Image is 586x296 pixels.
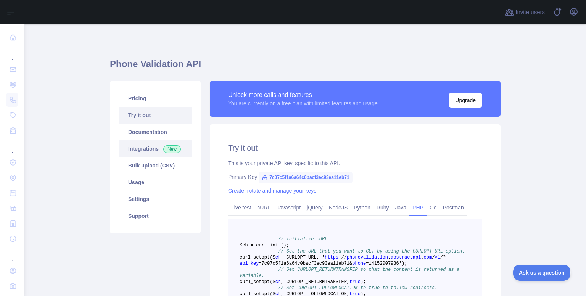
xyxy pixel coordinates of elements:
[163,145,181,153] span: New
[240,267,462,278] span: // Set CURLOPT_RETURNTRANSFER so that the content is returned as a variable.
[424,255,432,260] span: com
[325,255,338,260] span: https
[503,6,546,18] button: Invite users
[6,247,18,262] div: ...
[119,191,192,208] a: Settings
[240,255,251,260] span: curl
[404,261,407,266] span: ;
[286,243,289,248] span: ;
[409,201,427,214] a: PHP
[278,236,330,242] span: // Initialize cURL.
[347,255,388,260] span: phonevalidation
[254,201,274,214] a: cURL
[278,285,438,291] span: // Set CURLOPT_FOLLOWLOCATION to true to follow redirects.
[443,255,446,260] span: ?
[6,46,18,61] div: ...
[240,243,267,248] span: $ch = curl
[366,261,404,266] span: =14152007986')
[259,172,353,183] span: 7c07c5f1a6a64c0bacf3ec93ea11eb71
[440,201,467,214] a: Postman
[388,255,391,260] span: .
[228,173,482,181] div: Primary Key:
[240,261,259,266] span: api_key
[325,201,351,214] a: NodeJS
[338,255,341,260] span: :
[513,265,571,281] iframe: Toggle Customer Support
[119,124,192,140] a: Documentation
[251,255,275,260] span: _setopt($
[119,157,192,174] a: Bulk upload (CSV)
[449,93,482,108] button: Upgrade
[361,279,363,285] span: )
[228,188,316,194] a: Create, rotate and manage your keys
[373,201,392,214] a: Ruby
[267,243,286,248] span: _init()
[119,90,192,107] a: Pricing
[349,279,361,285] span: true
[432,255,435,260] span: /
[351,201,373,214] a: Python
[110,58,501,76] h1: Phone Validation API
[281,279,349,285] span: , CURLOPT_RETURNTRANSFER,
[363,279,366,285] span: ;
[6,139,18,154] div: ...
[228,143,482,153] h2: Try it out
[251,279,275,285] span: _setopt($
[391,255,421,260] span: abstractapi
[341,255,344,260] span: /
[228,159,482,167] div: This is your private API key, specific to this API.
[259,261,352,266] span: =7c07c5f1a6a64c0bacf3ec93ea11eb71&
[427,201,440,214] a: Go
[281,255,325,260] span: , CURLOPT_URL, '
[421,255,423,260] span: .
[228,100,378,107] div: You are currently on a free plan with limited features and usage
[392,201,410,214] a: Java
[515,8,545,17] span: Invite users
[304,201,325,214] a: jQuery
[275,255,281,260] span: ch
[440,255,443,260] span: /
[228,201,254,214] a: Live test
[240,279,251,285] span: curl
[278,249,465,254] span: // Set the URL that you want to GET by using the CURLOPT_URL option.
[119,107,192,124] a: Try it out
[352,261,366,266] span: phone
[119,174,192,191] a: Usage
[274,201,304,214] a: Javascript
[119,208,192,224] a: Support
[435,255,440,260] span: v1
[275,279,281,285] span: ch
[228,90,378,100] div: Unlock more calls and features
[119,140,192,157] a: Integrations New
[344,255,347,260] span: /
